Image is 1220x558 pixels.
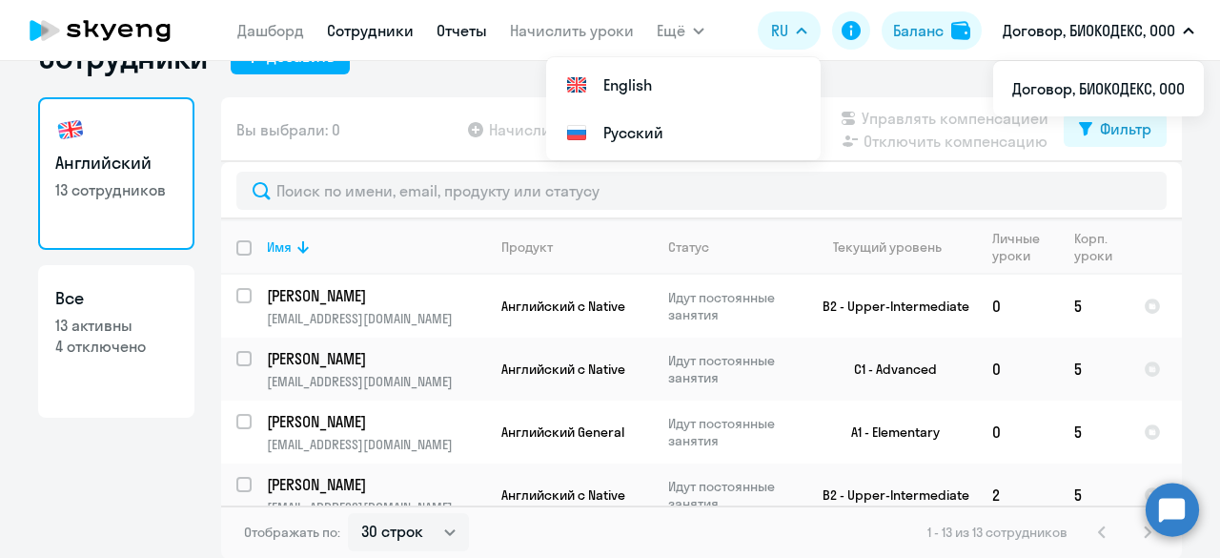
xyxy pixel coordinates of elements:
[55,315,177,336] p: 13 активны
[236,118,340,141] span: Вы выбрали: 0
[236,172,1167,210] input: Поиск по имени, email, продукту или статусу
[55,336,177,357] p: 4 отключено
[668,352,799,386] p: Идут постоянные занятия
[882,11,982,50] button: Балансbalance
[1100,117,1151,140] div: Фильтр
[977,275,1059,338] td: 0
[501,298,625,315] span: Английский с Native
[501,424,624,441] span: Английский General
[267,238,485,256] div: Имя
[437,21,487,40] a: Отчеты
[927,524,1067,541] span: 1 - 13 из 13 сотрудников
[1074,230,1128,264] div: Корп. уроки
[800,338,977,401] td: C1 - Advanced
[657,19,685,42] span: Ещё
[668,478,799,512] p: Идут постоянные занятия
[1059,464,1128,527] td: 5
[267,436,485,453] p: [EMAIL_ADDRESS][DOMAIN_NAME]
[501,238,652,256] div: Продукт
[1059,401,1128,464] td: 5
[267,285,485,306] a: [PERSON_NAME]
[501,361,625,378] span: Английский с Native
[510,21,634,40] a: Начислить уроки
[800,464,977,527] td: B2 - Upper-Intermediate
[546,57,821,160] ul: Ещё
[992,230,1058,264] div: Личные уроки
[38,265,194,418] a: Все13 активны4 отключено
[993,61,1204,116] ul: Ещё
[267,411,485,432] a: [PERSON_NAME]
[1059,338,1128,401] td: 5
[951,21,970,40] img: balance
[657,11,704,50] button: Ещё
[815,238,976,256] div: Текущий уровень
[38,97,194,250] a: Английский13 сотрудников
[993,8,1204,53] button: Договор, БИОКОДЕКС, ООО
[267,285,482,306] p: [PERSON_NAME]
[267,474,485,495] a: [PERSON_NAME]
[55,179,177,200] p: 13 сотрудников
[501,486,625,504] span: Английский с Native
[758,11,821,50] button: RU
[55,114,86,145] img: english
[237,21,304,40] a: Дашборд
[833,238,942,256] div: Текущий уровень
[565,73,588,96] img: English
[1064,113,1167,147] button: Фильтр
[55,286,177,311] h3: Все
[668,415,799,449] p: Идут постоянные занятия
[267,238,292,256] div: Имя
[501,238,553,256] div: Продукт
[977,401,1059,464] td: 0
[977,464,1059,527] td: 2
[668,238,799,256] div: Статус
[771,19,788,42] span: RU
[800,401,977,464] td: A1 - Elementary
[1059,275,1128,338] td: 5
[800,275,977,338] td: B2 - Upper-Intermediate
[267,373,485,390] p: [EMAIL_ADDRESS][DOMAIN_NAME]
[267,348,485,369] a: [PERSON_NAME]
[267,474,482,495] p: [PERSON_NAME]
[668,289,799,323] p: Идут постоянные занятия
[1074,230,1115,264] div: Корп. уроки
[668,238,709,256] div: Статус
[244,524,340,541] span: Отображать по:
[565,121,588,144] img: Русский
[1003,19,1175,42] p: Договор, БИОКОДЕКС, ООО
[267,499,485,516] p: [EMAIL_ADDRESS][DOMAIN_NAME]
[977,338,1059,401] td: 0
[893,19,944,42] div: Баланс
[327,21,414,40] a: Сотрудники
[992,230,1046,264] div: Личные уроки
[267,310,485,327] p: [EMAIL_ADDRESS][DOMAIN_NAME]
[55,151,177,176] h3: Английский
[267,411,482,432] p: [PERSON_NAME]
[267,348,482,369] p: [PERSON_NAME]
